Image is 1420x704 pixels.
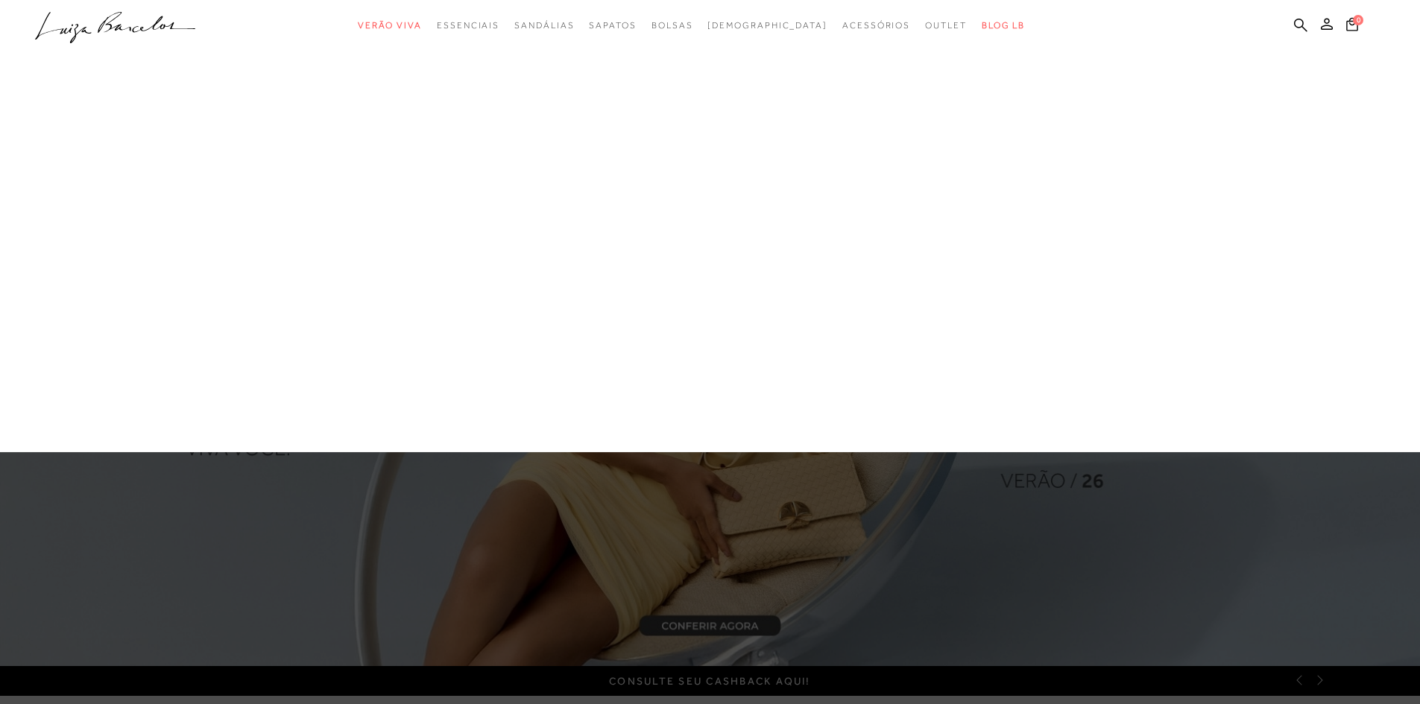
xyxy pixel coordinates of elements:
[925,12,967,39] a: categoryNavScreenReaderText
[514,12,574,39] a: categoryNavScreenReaderText
[651,20,693,31] span: Bolsas
[589,20,636,31] span: Sapatos
[514,20,574,31] span: Sandálias
[651,12,693,39] a: categoryNavScreenReaderText
[707,20,827,31] span: [DEMOGRAPHIC_DATA]
[982,12,1025,39] a: BLOG LB
[437,12,499,39] a: categoryNavScreenReaderText
[437,20,499,31] span: Essenciais
[842,12,910,39] a: categoryNavScreenReaderText
[925,20,967,31] span: Outlet
[982,20,1025,31] span: BLOG LB
[589,12,636,39] a: categoryNavScreenReaderText
[1353,15,1363,25] span: 0
[842,20,910,31] span: Acessórios
[1342,16,1363,37] button: 0
[358,12,422,39] a: categoryNavScreenReaderText
[707,12,827,39] a: noSubCategoriesText
[358,20,422,31] span: Verão Viva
